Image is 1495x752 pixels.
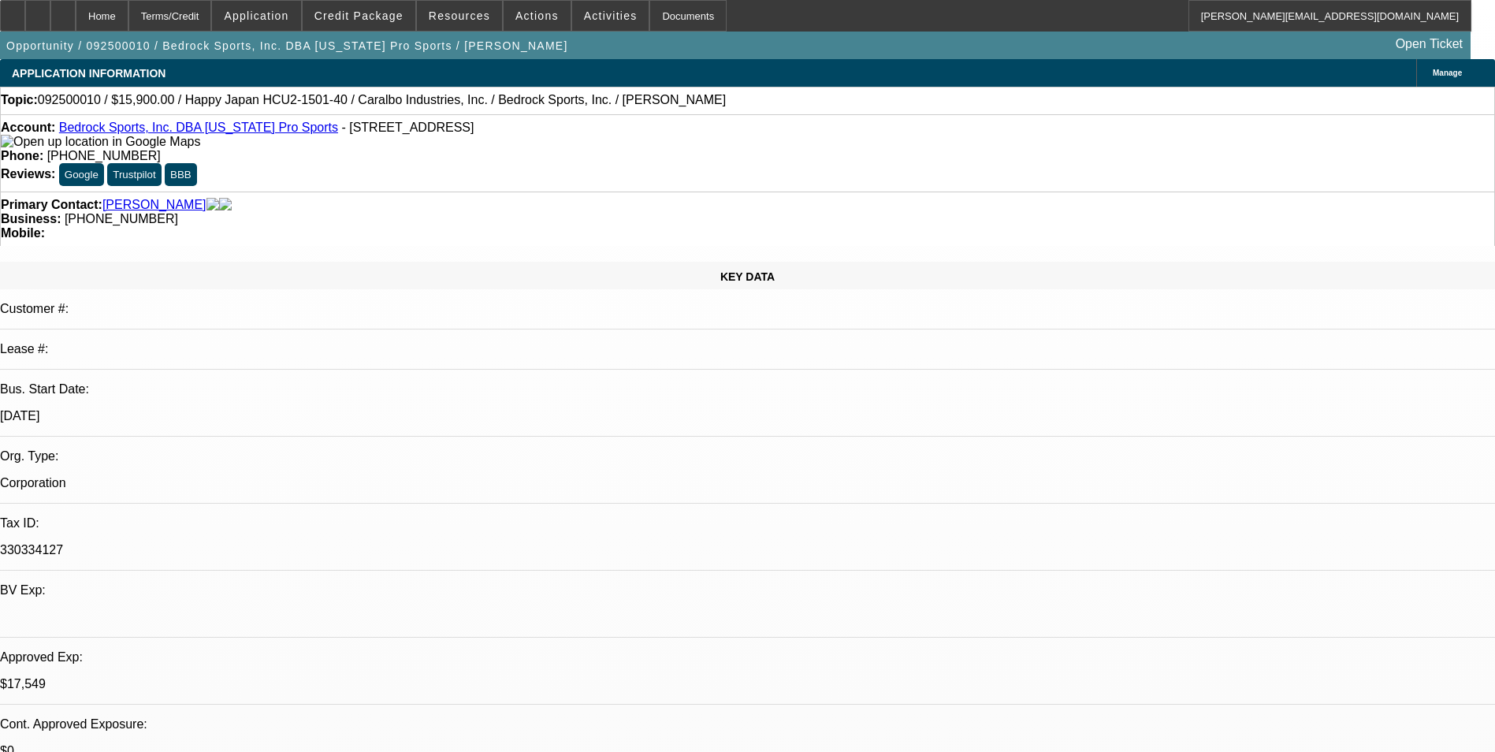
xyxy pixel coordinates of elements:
[38,93,726,107] span: 092500010 / $15,900.00 / Happy Japan HCU2-1501-40 / Caralbo Industries, Inc. / Bedrock Sports, In...
[212,1,300,31] button: Application
[504,1,571,31] button: Actions
[720,270,775,283] span: KEY DATA
[1,121,55,134] strong: Account:
[1433,69,1462,77] span: Manage
[303,1,415,31] button: Credit Package
[1,212,61,225] strong: Business:
[341,121,474,134] span: - [STREET_ADDRESS]
[1389,31,1469,58] a: Open Ticket
[206,198,219,212] img: facebook-icon.png
[47,149,161,162] span: [PHONE_NUMBER]
[59,163,104,186] button: Google
[429,9,490,22] span: Resources
[1,149,43,162] strong: Phone:
[65,212,178,225] span: [PHONE_NUMBER]
[107,163,161,186] button: Trustpilot
[102,198,206,212] a: [PERSON_NAME]
[417,1,502,31] button: Resources
[515,9,559,22] span: Actions
[59,121,338,134] a: Bedrock Sports, Inc. DBA [US_STATE] Pro Sports
[1,135,200,148] a: View Google Maps
[314,9,404,22] span: Credit Package
[584,9,638,22] span: Activities
[219,198,232,212] img: linkedin-icon.png
[12,67,165,80] span: APPLICATION INFORMATION
[1,198,102,212] strong: Primary Contact:
[224,9,288,22] span: Application
[572,1,649,31] button: Activities
[6,39,568,52] span: Opportunity / 092500010 / Bedrock Sports, Inc. DBA [US_STATE] Pro Sports / [PERSON_NAME]
[1,93,38,107] strong: Topic:
[1,135,200,149] img: Open up location in Google Maps
[1,167,55,181] strong: Reviews:
[1,226,45,240] strong: Mobile:
[165,163,197,186] button: BBB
